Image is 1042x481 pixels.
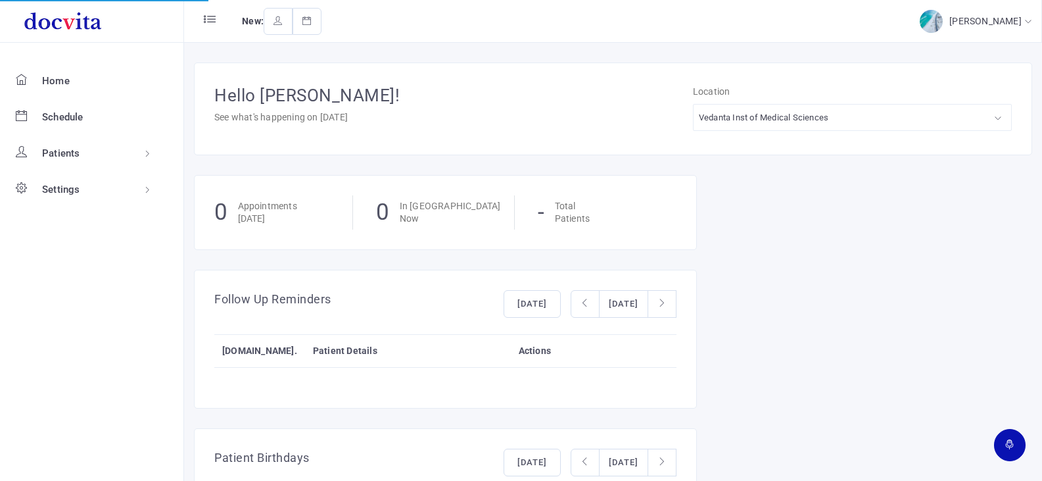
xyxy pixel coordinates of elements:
th: Actions [511,334,676,367]
h1: 0 [376,195,390,230]
p: Total Patients [555,200,590,226]
h1: Hello [PERSON_NAME]! [214,83,693,109]
div: Vedanta Inst of Medical Sciences [699,110,828,125]
button: [DATE] [504,290,561,318]
button: [DATE] [599,290,648,318]
span: Home [42,75,70,87]
h4: Follow Up Reminders [214,290,331,319]
span: [PERSON_NAME] [949,16,1025,26]
p: See what's happening on [DATE] [214,109,693,126]
span: Settings [42,184,80,195]
span: New: [242,16,264,26]
span: Schedule [42,111,83,123]
button: [DATE] [599,449,648,476]
p: Location [693,83,1012,101]
th: Patient Details [305,334,511,367]
button: [DATE] [504,449,561,476]
h1: 0 [214,195,228,230]
p: Appointments [DATE] [238,200,297,226]
th: [DOMAIN_NAME]. [214,334,305,367]
h1: - [538,195,545,230]
h4: Patient Birthdays [214,449,310,478]
p: In [GEOGRAPHIC_DATA] Now [400,200,501,226]
span: Patients [42,147,80,159]
img: img-2.jpg [920,10,943,33]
